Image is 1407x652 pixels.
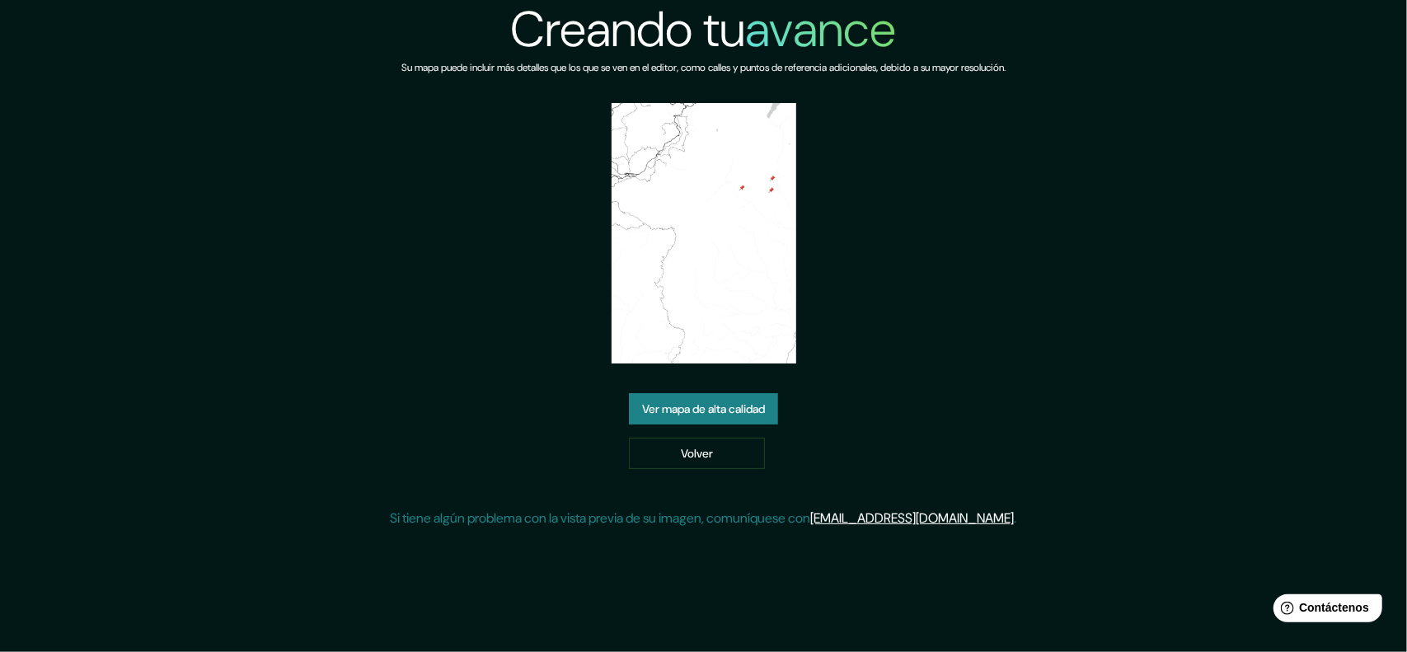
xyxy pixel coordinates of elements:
font: Volver [681,446,713,461]
font: Ver mapa de alta calidad [642,402,765,417]
a: [EMAIL_ADDRESS][DOMAIN_NAME] [811,509,1015,527]
font: Su mapa puede incluir más detalles que los que se ven en el editor, como calles y puntos de refer... [401,61,1006,74]
font: Si tiene algún problema con la vista previa de su imagen, comuníquese con [391,509,811,527]
a: Ver mapa de alta calidad [629,393,778,425]
img: vista previa del mapa creado [612,103,796,364]
font: . [1015,509,1017,527]
a: Volver [629,438,765,469]
iframe: Lanzador de widgets de ayuda [1260,588,1389,634]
